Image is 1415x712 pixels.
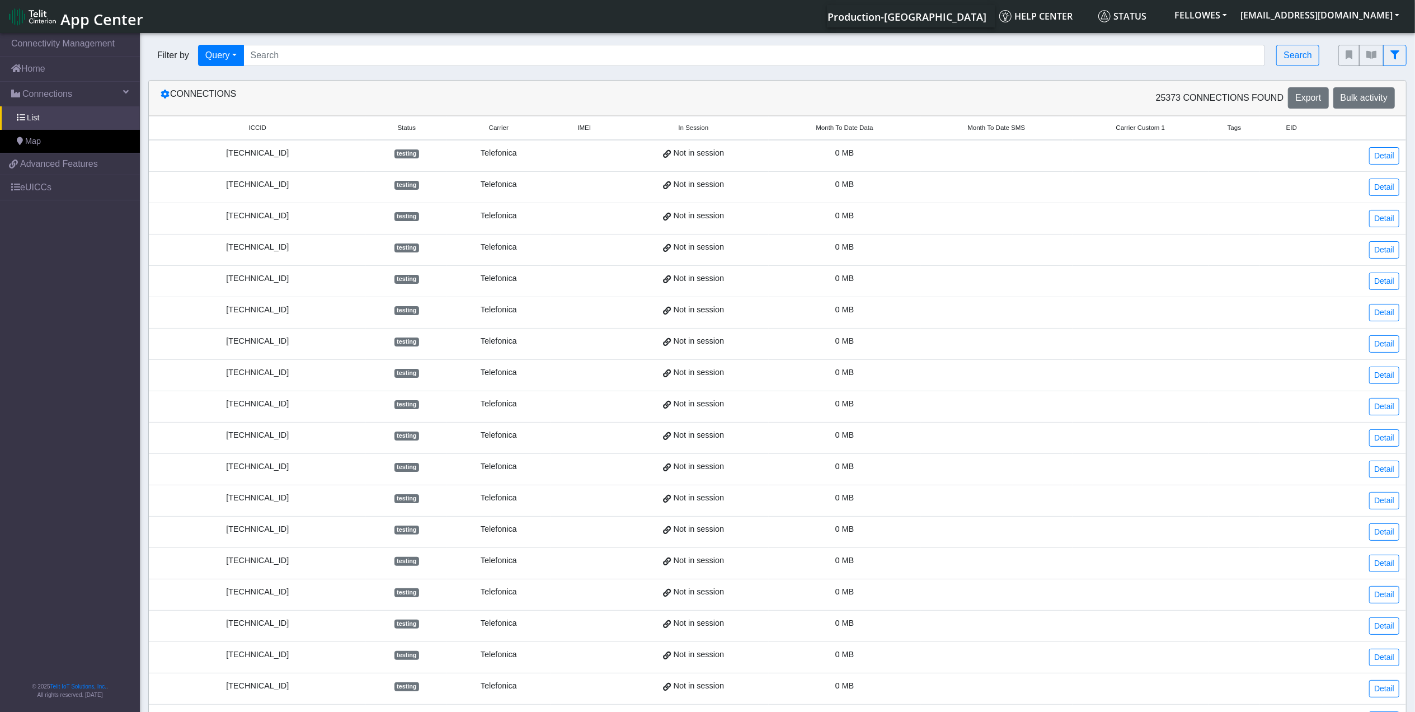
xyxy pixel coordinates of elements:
div: Telefonica [454,649,543,661]
span: 0 MB [835,305,854,314]
a: Detail [1369,429,1399,447]
div: Telefonica [454,241,543,254]
a: Detail [1369,492,1399,509]
div: [TECHNICAL_ID] [156,273,359,285]
span: testing [394,682,419,691]
a: Status [1094,5,1168,27]
span: Carrier [489,123,509,133]
span: Tags [1228,123,1241,133]
a: Detail [1369,586,1399,603]
span: Not in session [674,398,724,410]
div: [TECHNICAL_ID] [156,429,359,442]
span: Filter by [148,49,198,62]
a: Detail [1369,179,1399,196]
span: Not in session [674,273,724,285]
span: testing [394,149,419,158]
a: Your current platform instance [827,5,986,27]
span: Not in session [674,304,724,316]
img: logo-telit-cinterion-gw-new.png [9,8,56,26]
span: App Center [60,9,143,30]
span: Not in session [674,649,724,661]
span: Map [25,135,41,148]
div: Telefonica [454,367,543,379]
div: [TECHNICAL_ID] [156,241,359,254]
span: Not in session [674,241,724,254]
span: 0 MB [835,242,854,251]
span: Advanced Features [20,157,98,171]
span: Not in session [674,523,724,536]
span: testing [394,212,419,221]
a: Detail [1369,398,1399,415]
span: testing [394,369,419,378]
button: [EMAIL_ADDRESS][DOMAIN_NAME] [1234,5,1406,25]
div: Telefonica [454,429,543,442]
span: ICCID [249,123,266,133]
span: Status [397,123,416,133]
span: 0 MB [835,180,854,189]
div: [TECHNICAL_ID] [156,304,359,316]
input: Search... [243,45,1266,66]
span: 0 MB [835,368,854,377]
span: testing [394,557,419,566]
div: Telefonica [454,273,543,285]
button: FELLOWES [1168,5,1234,25]
button: Export [1288,87,1328,109]
span: Bulk activity [1341,93,1388,102]
span: testing [394,651,419,660]
span: testing [394,275,419,284]
span: testing [394,400,419,409]
a: Detail [1369,617,1399,635]
span: 0 MB [835,619,854,627]
div: [TECHNICAL_ID] [156,210,359,222]
div: [TECHNICAL_ID] [156,147,359,160]
div: Telefonica [454,147,543,160]
span: Not in session [674,680,724,692]
img: knowledge.svg [999,10,1012,22]
div: fitlers menu [1338,45,1407,66]
span: testing [394,588,419,597]
span: Not in session [674,586,724,598]
a: Telit IoT Solutions, Inc. [50,683,106,690]
div: [TECHNICAL_ID] [156,649,359,661]
span: Production-[GEOGRAPHIC_DATA] [828,10,986,24]
a: Detail [1369,335,1399,353]
a: Help center [995,5,1094,27]
a: Detail [1369,649,1399,666]
span: Connections [22,87,72,101]
span: 0 MB [835,274,854,283]
span: 0 MB [835,524,854,533]
div: [TECHNICAL_ID] [156,179,359,191]
div: [TECHNICAL_ID] [156,492,359,504]
img: status.svg [1098,10,1111,22]
div: [TECHNICAL_ID] [156,523,359,536]
span: 0 MB [835,399,854,408]
a: Detail [1369,273,1399,290]
span: Not in session [674,367,724,379]
a: Detail [1369,210,1399,227]
a: Detail [1369,523,1399,541]
a: App Center [9,4,142,29]
span: 0 MB [835,493,854,502]
span: Month To Date Data [816,123,873,133]
span: Not in session [674,179,724,191]
span: 0 MB [835,148,854,157]
div: Telefonica [454,617,543,630]
span: Help center [999,10,1073,22]
span: 0 MB [835,336,854,345]
span: Carrier Custom 1 [1116,123,1165,133]
div: [TECHNICAL_ID] [156,335,359,348]
span: 0 MB [835,211,854,220]
span: 0 MB [835,556,854,565]
span: testing [394,526,419,535]
span: Month To Date SMS [967,123,1025,133]
span: testing [394,463,419,472]
span: Not in session [674,492,724,504]
a: Detail [1369,241,1399,259]
span: EID [1286,123,1297,133]
span: 25373 Connections found [1156,91,1284,105]
span: testing [394,306,419,315]
div: [TECHNICAL_ID] [156,461,359,473]
div: Telefonica [454,555,543,567]
span: Not in session [674,429,724,442]
div: [TECHNICAL_ID] [156,398,359,410]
